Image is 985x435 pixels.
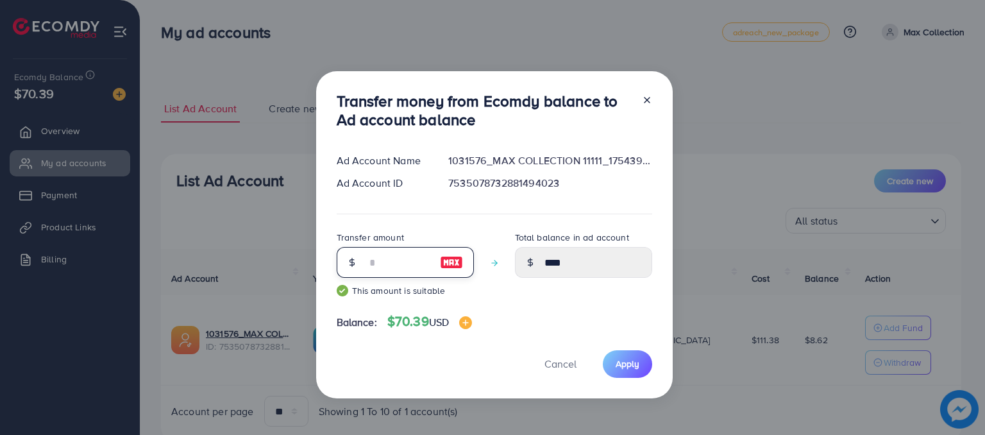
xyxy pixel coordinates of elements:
[337,231,404,244] label: Transfer amount
[337,92,632,129] h3: Transfer money from Ecomdy balance to Ad account balance
[528,350,593,378] button: Cancel
[337,284,474,297] small: This amount is suitable
[337,315,377,330] span: Balance:
[326,176,439,191] div: Ad Account ID
[429,315,449,329] span: USD
[438,176,662,191] div: 7535078732881494023
[616,357,639,370] span: Apply
[459,316,472,329] img: image
[603,350,652,378] button: Apply
[337,285,348,296] img: guide
[544,357,577,371] span: Cancel
[515,231,629,244] label: Total balance in ad account
[438,153,662,168] div: 1031576_MAX COLLECTION 11111_1754397364319
[440,255,463,270] img: image
[326,153,439,168] div: Ad Account Name
[387,314,472,330] h4: $70.39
